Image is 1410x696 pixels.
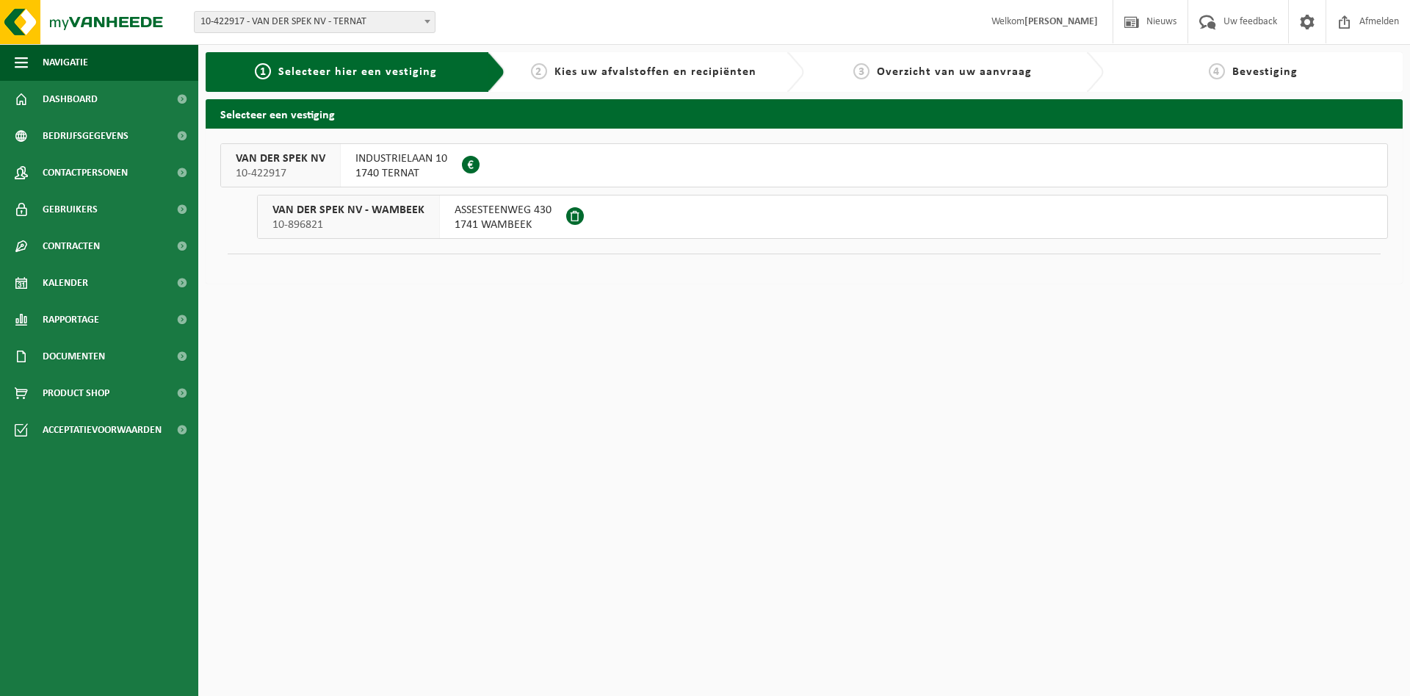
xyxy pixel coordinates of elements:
span: Acceptatievoorwaarden [43,412,162,448]
span: Selecteer hier een vestiging [278,66,437,78]
span: ASSESTEENWEG 430 [455,203,552,218]
span: 10-422917 - VAN DER SPEK NV - TERNAT [194,11,435,33]
span: 1741 WAMBEEK [455,218,552,232]
span: Navigatie [43,44,88,81]
span: VAN DER SPEK NV - WAMBEEK [272,203,424,218]
span: Gebruikers [43,191,98,228]
button: VAN DER SPEK NV - WAMBEEK 10-896821 ASSESTEENWEG 4301741 WAMBEEK [257,195,1388,239]
span: 4 [1209,63,1225,79]
span: 10-422917 - VAN DER SPEK NV - TERNAT [195,12,435,32]
span: Kalender [43,265,88,301]
span: 1 [255,63,271,79]
span: INDUSTRIELAAN 10 [355,151,447,166]
span: Product Shop [43,375,109,412]
h2: Selecteer een vestiging [206,99,1403,128]
span: Bevestiging [1232,66,1298,78]
span: Rapportage [43,301,99,338]
iframe: chat widget [7,664,245,696]
span: 10-896821 [272,218,424,232]
span: 3 [853,63,869,79]
span: 1740 TERNAT [355,166,447,181]
span: 2 [531,63,547,79]
span: 10-422917 [236,166,325,181]
span: Contactpersonen [43,154,128,191]
span: Contracten [43,228,100,265]
span: Overzicht van uw aanvraag [877,66,1032,78]
span: Dashboard [43,81,98,118]
span: Documenten [43,338,105,375]
span: Bedrijfsgegevens [43,118,129,154]
span: Kies uw afvalstoffen en recipiënten [554,66,756,78]
button: VAN DER SPEK NV 10-422917 INDUSTRIELAAN 101740 TERNAT [220,143,1388,187]
strong: [PERSON_NAME] [1024,16,1098,27]
span: VAN DER SPEK NV [236,151,325,166]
